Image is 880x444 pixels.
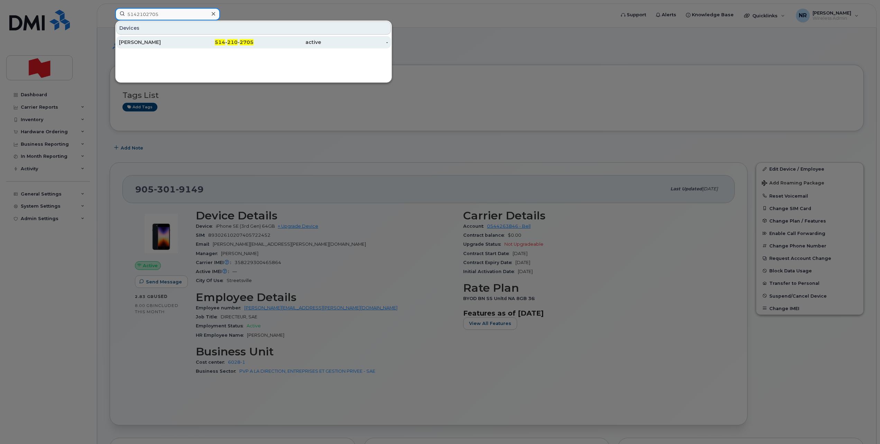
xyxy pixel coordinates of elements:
a: [PERSON_NAME]514-210-2705active- [116,36,391,48]
div: [PERSON_NAME] [119,39,186,46]
div: active [254,39,321,46]
span: 2705 [240,39,254,45]
div: Devices [116,21,391,35]
div: - - [186,39,254,46]
div: - [321,39,388,46]
span: 210 [227,39,238,45]
span: 514 [215,39,225,45]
